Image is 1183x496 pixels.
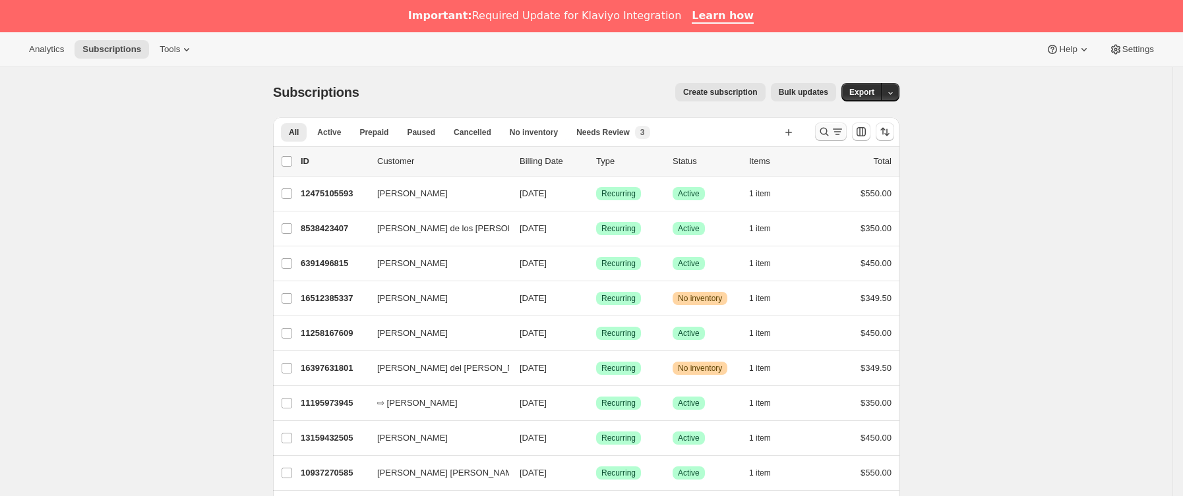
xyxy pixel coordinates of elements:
[678,328,700,339] span: Active
[301,289,892,308] div: 16512385337[PERSON_NAME][DATE]LogradoRecurringAdvertenciaNo inventory1 item$349.50
[301,397,367,410] p: 11195973945
[601,398,636,408] span: Recurring
[678,398,700,408] span: Active
[1038,40,1098,59] button: Help
[82,44,141,55] span: Subscriptions
[849,87,874,97] span: Export
[301,219,892,238] div: 8538423407[PERSON_NAME] de los [PERSON_NAME][DATE]LogradoRecurringLogradoActive1 item$350.00
[301,327,367,340] p: 11258167609
[377,431,448,445] span: [PERSON_NAME]
[861,468,892,478] span: $550.00
[520,223,547,233] span: [DATE]
[377,397,458,410] span: ⇨ [PERSON_NAME]
[301,155,892,168] div: IDCustomerBilling DateTypeStatusItemsTotal
[369,323,501,344] button: [PERSON_NAME]
[779,87,828,97] span: Bulk updates
[152,40,201,59] button: Tools
[369,218,501,239] button: [PERSON_NAME] de los [PERSON_NAME]
[678,188,700,199] span: Active
[861,258,892,268] span: $450.00
[678,223,700,234] span: Active
[601,223,636,234] span: Recurring
[841,83,882,101] button: Export
[749,188,771,199] span: 1 item
[520,188,547,198] span: [DATE]
[301,155,367,168] p: ID
[377,155,509,168] p: Customer
[601,188,636,199] span: Recurring
[678,293,722,304] span: No inventory
[301,362,367,375] p: 16397631801
[408,9,681,22] div: Required Update for Klaviyo Integration
[510,127,558,138] span: No inventory
[377,327,448,340] span: [PERSON_NAME]
[692,9,754,24] a: Learn how
[749,155,815,168] div: Items
[749,254,785,273] button: 1 item
[640,127,645,138] span: 3
[317,127,341,138] span: Active
[861,363,892,373] span: $349.50
[749,324,785,343] button: 1 item
[301,254,892,273] div: 6391496815[PERSON_NAME][DATE]LogradoRecurringLogradoActive1 item$450.00
[21,40,72,59] button: Analytics
[75,40,149,59] button: Subscriptions
[301,431,367,445] p: 13159432505
[1122,44,1154,55] span: Settings
[301,464,892,482] div: 10937270585[PERSON_NAME] [PERSON_NAME][DATE]LogradoRecurringLogradoActive1 item$550.00
[289,127,299,138] span: All
[678,363,722,373] span: No inventory
[601,293,636,304] span: Recurring
[678,433,700,443] span: Active
[301,394,892,412] div: 11195973945⇨ [PERSON_NAME][DATE]LogradoRecurringLogradoActive1 item$350.00
[369,253,501,274] button: [PERSON_NAME]
[520,398,547,408] span: [DATE]
[601,363,636,373] span: Recurring
[408,9,472,22] b: Important:
[749,429,785,447] button: 1 item
[749,394,785,412] button: 1 item
[861,223,892,233] span: $350.00
[815,123,847,141] button: Buscar y filtrar resultados
[749,433,771,443] span: 1 item
[749,328,771,339] span: 1 item
[359,127,388,138] span: Prepaid
[673,155,739,168] p: Status
[874,155,892,168] p: Total
[520,258,547,268] span: [DATE]
[749,363,771,373] span: 1 item
[369,358,501,379] button: [PERSON_NAME] del [PERSON_NAME] [PERSON_NAME]
[520,293,547,303] span: [DATE]
[377,257,448,270] span: [PERSON_NAME]
[273,85,359,99] span: Subscriptions
[377,292,448,305] span: [PERSON_NAME]
[301,324,892,343] div: 11258167609[PERSON_NAME][DATE]LogradoRecurringLogradoActive1 item$450.00
[749,464,785,482] button: 1 item
[576,127,630,138] span: Needs Review
[369,427,501,449] button: [PERSON_NAME]
[596,155,662,168] div: Type
[520,433,547,443] span: [DATE]
[601,258,636,269] span: Recurring
[683,87,758,97] span: Create subscription
[520,155,586,168] p: Billing Date
[771,83,836,101] button: Bulk updates
[861,433,892,443] span: $450.00
[749,398,771,408] span: 1 item
[861,398,892,408] span: $350.00
[678,258,700,269] span: Active
[301,222,367,235] p: 8538423407
[749,184,785,203] button: 1 item
[749,219,785,238] button: 1 item
[778,123,799,142] button: Crear vista nueva
[301,292,367,305] p: 16512385337
[749,258,771,269] span: 1 item
[377,362,607,375] span: [PERSON_NAME] del [PERSON_NAME] [PERSON_NAME]
[29,44,64,55] span: Analytics
[1101,40,1162,59] button: Settings
[675,83,766,101] button: Create subscription
[861,188,892,198] span: $550.00
[301,429,892,447] div: 13159432505[PERSON_NAME][DATE]LogradoRecurringLogradoActive1 item$450.00
[852,123,870,141] button: Personalizar el orden y la visibilidad de las columnas de la tabla
[749,359,785,377] button: 1 item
